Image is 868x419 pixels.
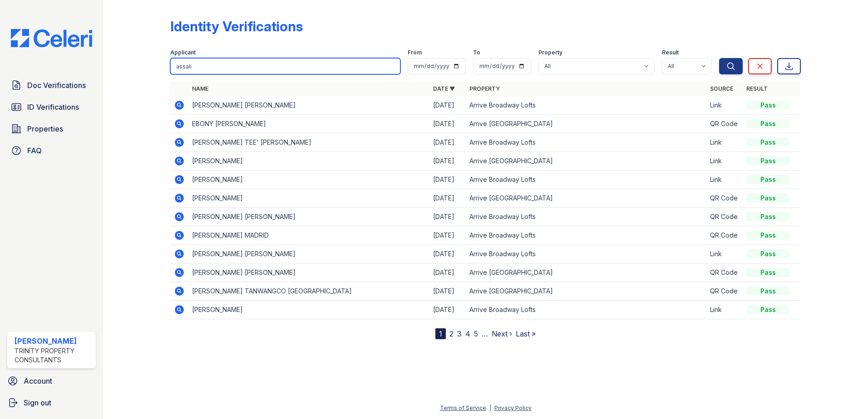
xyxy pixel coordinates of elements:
td: [DATE] [429,96,466,115]
div: Pass [746,212,790,221]
td: Link [706,133,743,152]
td: Arrive Broadway Lofts [466,301,707,319]
div: Pass [746,194,790,203]
td: [PERSON_NAME] [188,301,429,319]
a: Last » [516,329,536,338]
div: Pass [746,231,790,240]
td: Arrive [GEOGRAPHIC_DATA] [466,189,707,208]
td: Arrive [GEOGRAPHIC_DATA] [466,282,707,301]
span: … [482,328,488,339]
div: Pass [746,138,790,147]
a: 4 [465,329,470,338]
td: QR Code [706,189,743,208]
a: ID Verifications [7,98,96,116]
img: CE_Logo_Blue-a8612792a0a2168367f1c8372b55b34899dd931a85d93a1a3d3e32e68fde9ad4.png [4,29,99,47]
td: [PERSON_NAME] [PERSON_NAME] [188,96,429,115]
td: Arrive [GEOGRAPHIC_DATA] [466,115,707,133]
div: Pass [746,268,790,277]
div: Pass [746,119,790,128]
a: Terms of Service [440,404,486,411]
td: [PERSON_NAME] [188,171,429,189]
td: QR Code [706,208,743,226]
div: | [489,404,491,411]
td: [PERSON_NAME] TEE' [PERSON_NAME] [188,133,429,152]
td: Arrive [GEOGRAPHIC_DATA] [466,263,707,282]
label: Result [662,49,679,56]
a: Source [710,85,733,92]
td: [DATE] [429,171,466,189]
div: Pass [746,249,790,258]
a: Doc Verifications [7,76,96,94]
span: FAQ [27,145,42,156]
div: Identity Verifications [170,18,303,34]
td: [DATE] [429,301,466,319]
div: [PERSON_NAME] [15,336,92,346]
td: Link [706,301,743,319]
td: Arrive Broadway Lofts [466,171,707,189]
div: Pass [746,156,790,166]
a: 2 [449,329,454,338]
td: [PERSON_NAME] [PERSON_NAME] [188,208,429,226]
td: [PERSON_NAME] [PERSON_NAME] [188,263,429,282]
td: [PERSON_NAME] [PERSON_NAME] [188,245,429,263]
a: Result [746,85,768,92]
div: Pass [746,175,790,184]
div: Trinity Property Consultants [15,346,92,365]
span: Sign out [24,397,51,408]
a: FAQ [7,141,96,160]
td: [DATE] [429,263,466,282]
div: 1 [435,328,446,339]
label: Applicant [170,49,196,56]
a: 3 [457,329,462,338]
td: [PERSON_NAME] [188,189,429,208]
td: QR Code [706,115,743,133]
div: Pass [746,101,790,110]
td: Link [706,152,743,171]
td: QR Code [706,282,743,301]
td: QR Code [706,226,743,245]
td: [DATE] [429,133,466,152]
td: [DATE] [429,282,466,301]
label: To [473,49,480,56]
td: [DATE] [429,152,466,171]
label: From [408,49,422,56]
td: [PERSON_NAME] TANWANGCO [GEOGRAPHIC_DATA] [188,282,429,301]
td: [DATE] [429,226,466,245]
span: Doc Verifications [27,80,86,91]
td: QR Code [706,263,743,282]
td: EBONY [PERSON_NAME] [188,115,429,133]
a: Property [469,85,500,92]
a: 5 [474,329,478,338]
div: Pass [746,287,790,296]
td: Arrive Broadway Lofts [466,245,707,263]
span: ID Verifications [27,102,79,112]
a: Privacy Policy [494,404,532,411]
td: [PERSON_NAME] MADRID [188,226,429,245]
input: Search by name or phone number [170,58,400,74]
td: Link [706,171,743,189]
td: Arrive [GEOGRAPHIC_DATA] [466,152,707,171]
td: [DATE] [429,189,466,208]
td: Arrive Broadway Lofts [466,208,707,226]
a: Account [4,372,99,390]
a: Date ▼ [433,85,455,92]
a: Name [192,85,208,92]
td: Link [706,96,743,115]
td: Arrive Broadway Lofts [466,96,707,115]
a: Sign out [4,394,99,412]
td: [DATE] [429,245,466,263]
td: [DATE] [429,208,466,226]
td: Link [706,245,743,263]
a: Properties [7,120,96,138]
span: Account [24,375,52,386]
td: Arrive Broadway Lofts [466,133,707,152]
label: Property [538,49,562,56]
td: [DATE] [429,115,466,133]
td: Arrive Broadway Lofts [466,226,707,245]
a: Next › [492,329,512,338]
span: Properties [27,123,63,134]
div: Pass [746,305,790,314]
td: [PERSON_NAME] [188,152,429,171]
